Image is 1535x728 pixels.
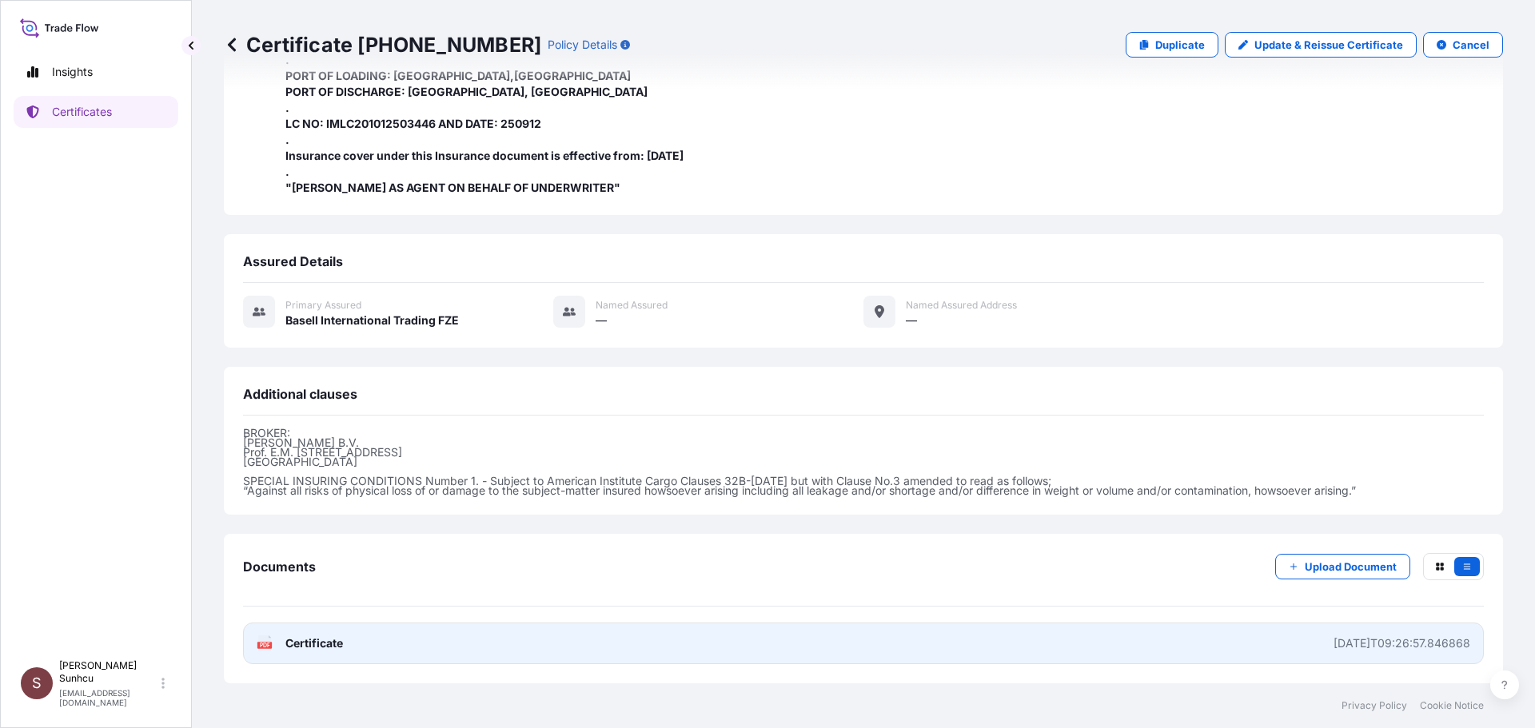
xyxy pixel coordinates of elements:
[1342,699,1407,712] a: Privacy Policy
[52,64,93,80] p: Insights
[285,635,343,651] span: Certificate
[906,312,917,328] span: —
[1453,37,1489,53] p: Cancel
[1423,32,1503,58] button: Cancel
[260,642,270,648] text: PDF
[243,559,316,575] span: Documents
[548,37,617,53] p: Policy Details
[1305,559,1397,575] p: Upload Document
[1254,37,1403,53] p: Update & Reissue Certificate
[285,299,361,312] span: Primary assured
[596,312,607,328] span: —
[59,688,158,707] p: [EMAIL_ADDRESS][DOMAIN_NAME]
[52,104,112,120] p: Certificates
[243,428,1484,495] p: BROKER: [PERSON_NAME] B.V. Prof. E.M. [STREET_ADDRESS] [GEOGRAPHIC_DATA] SPECIAL INSURING CONDITI...
[14,56,178,88] a: Insights
[906,299,1017,312] span: Named Assured Address
[243,623,1484,664] a: PDFCertificate[DATE]T09:26:57.846868
[1420,699,1484,712] a: Cookie Notice
[1155,37,1205,53] p: Duplicate
[243,253,343,269] span: Assured Details
[1225,32,1417,58] a: Update & Reissue Certificate
[32,675,42,691] span: S
[596,299,668,312] span: Named Assured
[224,32,541,58] p: Certificate [PHONE_NUMBER]
[59,659,158,685] p: [PERSON_NAME] Sunhcu
[1334,635,1470,651] div: [DATE]T09:26:57.846868
[14,96,178,128] a: Certificates
[285,312,459,328] span: Basell International Trading FZE
[243,386,357,402] span: Additional clauses
[1126,32,1218,58] a: Duplicate
[1275,554,1410,579] button: Upload Document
